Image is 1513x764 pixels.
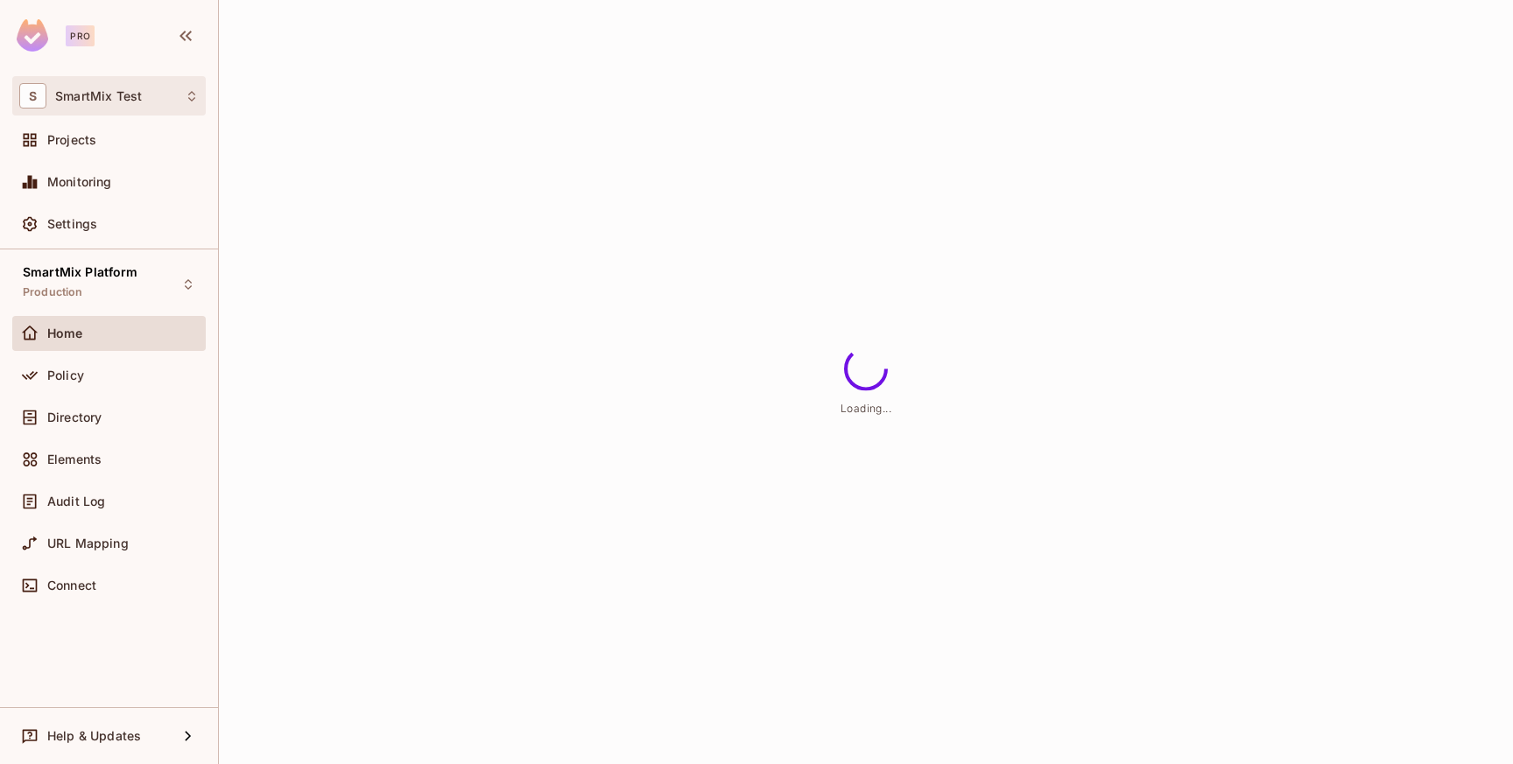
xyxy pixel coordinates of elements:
span: S [19,83,46,109]
span: Monitoring [47,175,112,189]
span: Elements [47,452,102,466]
div: Pro [66,25,95,46]
span: Projects [47,133,96,147]
span: Home [47,326,83,340]
span: Directory [47,410,102,424]
span: Audit Log [47,494,105,508]
span: Connect [47,578,96,592]
img: SReyMgAAAABJRU5ErkJggg== [17,19,48,52]
span: Policy [47,368,84,382]
span: URL Mapping [47,536,129,550]
span: Loading... [841,401,891,414]
span: SmartMix Platform [23,265,138,279]
span: Production [23,285,83,299]
span: Workspace: SmartMix Test [55,89,142,103]
span: Settings [47,217,97,231]
span: Help & Updates [47,729,141,743]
